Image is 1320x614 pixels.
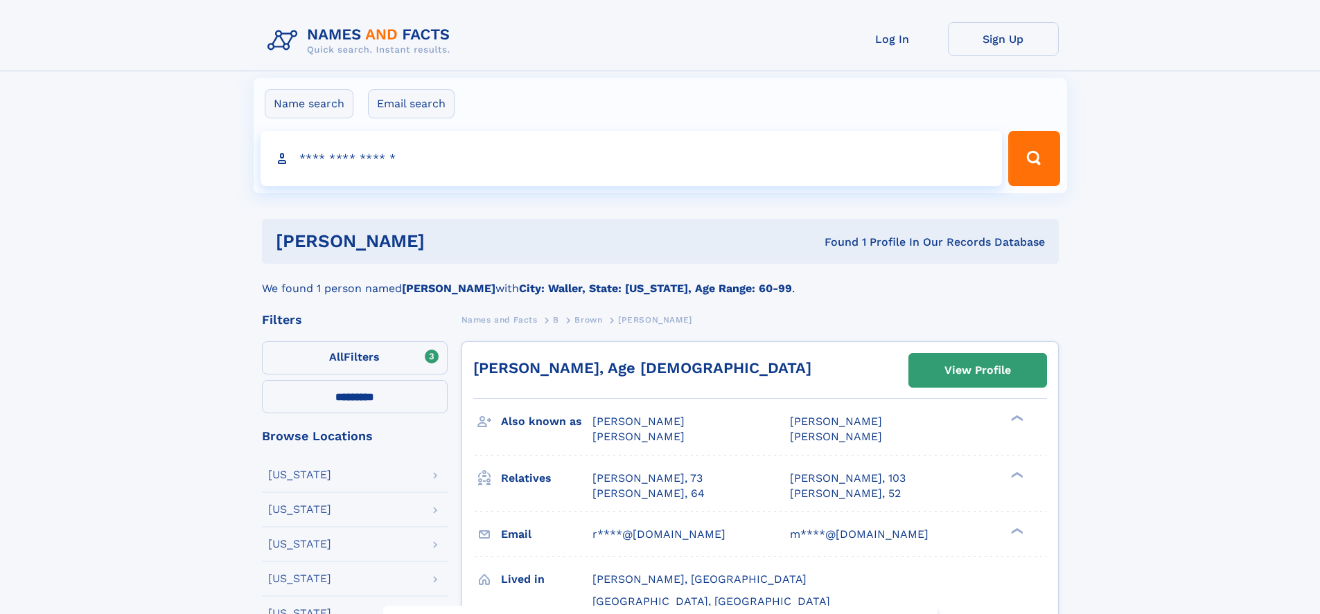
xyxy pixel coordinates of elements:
[268,573,331,584] div: [US_STATE]
[948,22,1059,56] a: Sign Up
[268,504,331,515] div: [US_STATE]
[473,359,811,377] a: [PERSON_NAME], Age [DEMOGRAPHIC_DATA]
[501,523,592,546] h3: Email
[402,282,495,295] b: [PERSON_NAME]
[262,341,448,374] label: Filters
[790,471,906,486] a: [PERSON_NAME], 103
[1008,131,1059,186] button: Search Button
[501,568,592,591] h3: Lived in
[592,595,830,608] span: [GEOGRAPHIC_DATA], [GEOGRAPHIC_DATA]
[790,430,882,443] span: [PERSON_NAME]
[1007,414,1024,423] div: ❯
[944,354,1011,386] div: View Profile
[592,415,685,428] span: [PERSON_NAME]
[268,469,331,480] div: [US_STATE]
[553,311,559,328] a: B
[501,467,592,490] h3: Relatives
[262,22,461,60] img: Logo Names and Facts
[592,486,705,501] a: [PERSON_NAME], 64
[368,89,455,118] label: Email search
[909,354,1046,387] a: View Profile
[837,22,948,56] a: Log In
[574,311,602,328] a: Brown
[790,486,901,501] a: [PERSON_NAME], 52
[461,311,538,328] a: Names and Facts
[574,315,602,325] span: Brown
[553,315,559,325] span: B
[329,350,344,363] span: All
[276,233,625,250] h1: [PERSON_NAME]
[262,264,1059,297] div: We found 1 person named with .
[1007,470,1024,479] div: ❯
[262,430,448,442] div: Browse Locations
[592,471,703,486] a: [PERSON_NAME], 73
[262,314,448,326] div: Filters
[618,315,692,325] span: [PERSON_NAME]
[265,89,353,118] label: Name search
[1007,526,1024,535] div: ❯
[261,131,1003,186] input: search input
[592,430,685,443] span: [PERSON_NAME]
[624,235,1045,250] div: Found 1 Profile In Our Records Database
[790,415,882,428] span: [PERSON_NAME]
[519,282,792,295] b: City: Waller, State: [US_STATE], Age Range: 60-99
[268,539,331,550] div: [US_STATE]
[592,572,807,586] span: [PERSON_NAME], [GEOGRAPHIC_DATA]
[501,410,592,433] h3: Also known as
